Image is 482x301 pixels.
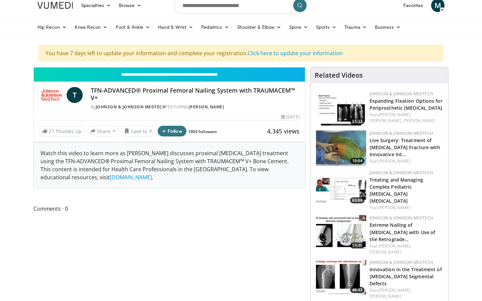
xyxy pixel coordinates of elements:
[370,98,443,111] a: Expanding Fixation Options for Periprosthetic [MEDICAL_DATA]
[267,127,300,135] span: 4,345 views
[370,170,433,176] a: Johnson & Johnson MedTech
[379,112,411,117] a: [PERSON_NAME],
[370,177,423,204] a: Treating and Managing Complex Pediatric [MEDICAL_DATA] [MEDICAL_DATA]
[379,287,411,293] a: [PERSON_NAME],
[370,215,433,221] a: Johnson & Johnson MedTech
[316,170,366,205] img: 5c558fcc-bb29-40aa-b2b8-f6856a840f06.150x105_q85_crop-smart_upscale.jpg
[350,287,365,293] span: 46:32
[379,158,410,164] a: [PERSON_NAME]
[370,205,443,211] div: Feat.
[233,20,285,34] a: Shoulder & Elbow
[370,287,443,299] div: Feat.
[340,20,371,34] a: Trauma
[248,49,343,57] a: Click here to update your information
[370,137,440,158] a: Live Surgery: Treatment of [MEDICAL_DATA] Fracture with Innovative Int…
[121,126,155,136] button: Save to
[350,158,365,164] span: 10:04
[370,260,433,265] a: Johnson & Johnson MedTech
[370,112,443,124] div: Feat.
[370,222,435,242] a: Extreme Nailing of [MEDICAL_DATA] with Use of the Retrograde…
[370,158,443,164] div: Feat.
[49,128,54,134] span: 27
[281,114,299,120] div: [DATE]
[316,215,366,250] img: 70d3341c-7180-4ac6-a1fb-92ff90186a6e.150x105_q85_crop-smart_upscale.jpg
[350,118,365,124] span: 51:33
[379,205,410,210] a: [PERSON_NAME]
[34,67,305,68] video-js: Video Player
[33,204,305,213] span: Comments 0
[91,104,300,110] div: By FEATURING
[370,118,402,123] a: [PERSON_NAME],
[370,130,433,136] a: Johnson & Johnson MedTech
[403,118,435,123] a: [PERSON_NAME]
[316,170,366,205] a: 63:09
[33,20,71,34] a: Hip Recon
[91,87,300,101] h4: TFN-ADVANCED® Proximal Femoral Nailing System with TRAUMACEM™ V+
[350,242,365,248] span: 53:30
[316,91,366,126] a: 51:33
[112,20,154,34] a: Foot & Ankle
[379,243,411,249] a: [PERSON_NAME],
[350,197,365,203] span: 63:09
[96,104,166,110] a: Johnson & Johnson MedTech
[285,20,312,34] a: Spine
[316,260,366,295] img: 680417f9-8db9-4d12-83e7-1cce226b0ea9.150x105_q85_crop-smart_upscale.jpg
[38,45,444,62] div: You have 7 days left to update your information and complete your registration.
[316,215,366,250] a: 53:30
[316,260,366,295] a: 46:32
[371,20,405,34] a: Business
[39,126,85,136] a: 27 Thumbs Up
[188,129,217,134] a: 1903 followers
[370,249,401,255] a: [PERSON_NAME]
[87,126,118,136] button: Share
[315,71,363,79] h4: Related Videos
[370,293,401,299] a: [PERSON_NAME]
[316,130,366,166] a: 10:04
[158,126,186,136] button: Follow
[370,91,433,97] a: Johnson & Johnson MedTech
[37,2,73,9] img: VuMedi Logo
[370,266,442,287] a: Innovation in the Treatment of [MEDICAL_DATA] Segmental Defects
[316,91,366,126] img: 7ec2d18e-f0b9-4258-820e-7cca934779dc.150x105_q85_crop-smart_upscale.jpg
[67,87,83,103] a: T
[110,174,152,181] a: [DOMAIN_NAME]
[316,130,366,166] img: 14766df3-efa5-4166-8dc0-95244dab913c.150x105_q85_crop-smart_upscale.jpg
[189,104,224,110] a: [PERSON_NAME]
[34,142,305,188] div: Watch this video to learn more as [PERSON_NAME] discusses proximal [MEDICAL_DATA] treatment using...
[39,87,64,103] img: Johnson & Johnson MedTech
[154,20,197,34] a: Hand & Wrist
[312,20,341,34] a: Sports
[197,20,233,34] a: Pediatrics
[370,243,443,255] div: Feat.
[71,20,112,34] a: Knee Recon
